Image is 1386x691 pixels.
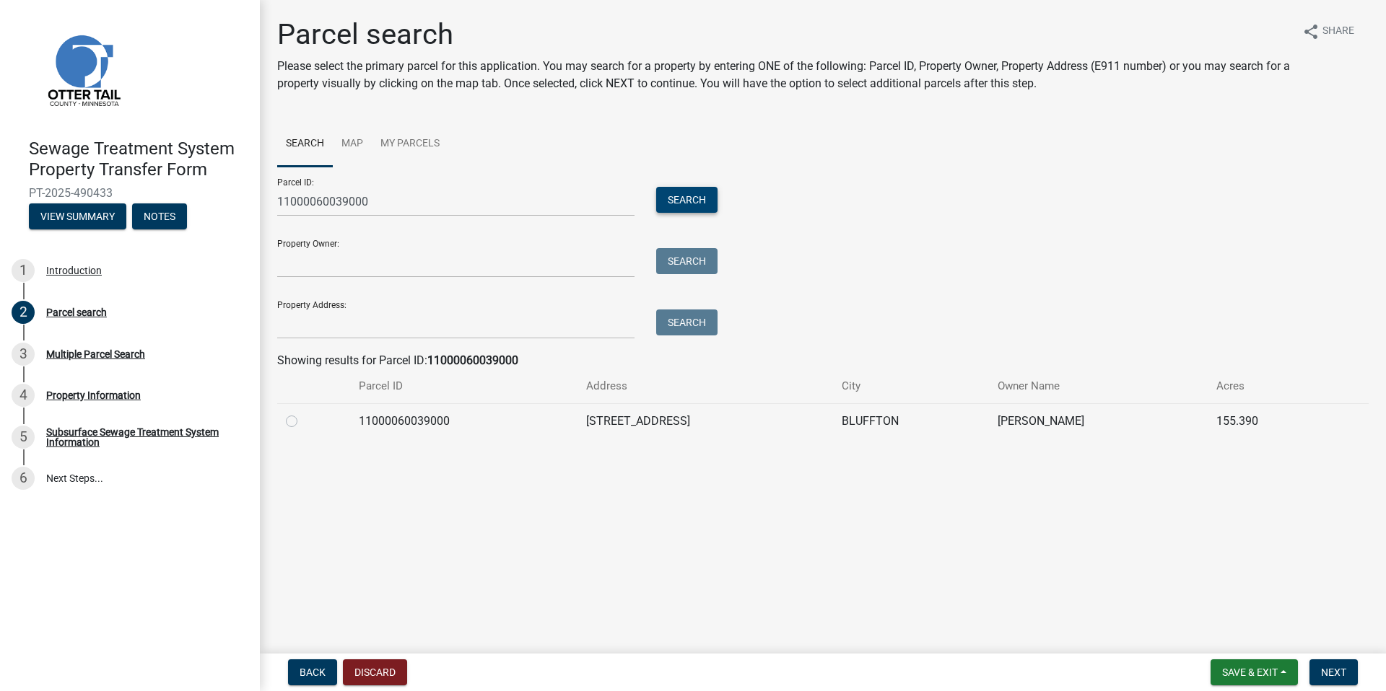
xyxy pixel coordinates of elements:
span: Share [1322,23,1354,40]
div: 2 [12,301,35,324]
th: City [833,369,990,403]
th: Address [577,369,832,403]
div: Introduction [46,265,102,276]
strong: 11000060039000 [427,353,518,367]
div: 5 [12,426,35,449]
div: 6 [12,467,35,490]
span: Save & Exit [1222,666,1278,678]
span: Next [1321,666,1346,678]
wm-modal-confirm: Summary [29,211,126,223]
span: Back [300,666,326,678]
a: My Parcels [372,121,448,167]
p: Please select the primary parcel for this application. You may search for a property by entering ... [277,58,1291,92]
div: Property Information [46,390,141,400]
button: Save & Exit [1211,659,1298,685]
th: Owner Name [989,369,1208,403]
div: Showing results for Parcel ID: [277,352,1369,369]
div: 4 [12,384,35,407]
button: shareShare [1291,17,1366,45]
div: 1 [12,259,35,282]
h1: Parcel search [277,17,1291,52]
td: BLUFFTON [833,403,990,439]
h4: Sewage Treatment System Property Transfer Form [29,138,248,180]
td: 11000060039000 [350,403,577,439]
button: Next [1309,659,1358,685]
div: Parcel search [46,307,107,317]
a: Map [333,121,372,167]
div: Subsurface Sewage Treatment System Information [46,427,237,447]
i: share [1302,23,1320,40]
span: PT-2025-490433 [29,186,231,200]
wm-modal-confirm: Notes [132,211,187,223]
td: [STREET_ADDRESS] [577,403,832,439]
button: Back [288,659,337,685]
a: Search [277,121,333,167]
th: Parcel ID [350,369,577,403]
button: Search [656,248,718,274]
td: 155.390 [1208,403,1332,439]
button: Discard [343,659,407,685]
img: Otter Tail County, Minnesota [29,15,137,123]
td: [PERSON_NAME] [989,403,1208,439]
button: Notes [132,203,187,229]
th: Acres [1208,369,1332,403]
div: Multiple Parcel Search [46,349,145,359]
button: Search [656,187,718,213]
div: 3 [12,343,35,366]
button: Search [656,309,718,335]
button: View Summary [29,203,126,229]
